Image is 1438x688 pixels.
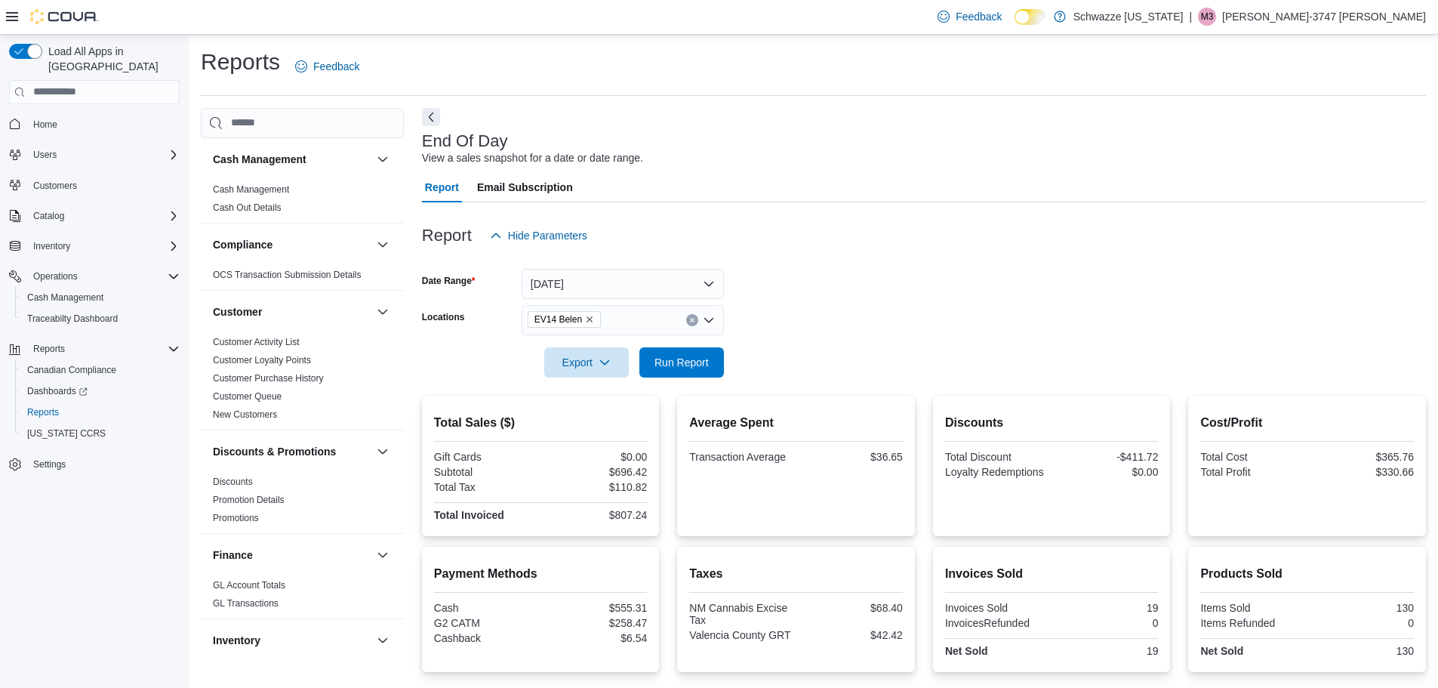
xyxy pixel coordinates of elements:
[27,313,118,325] span: Traceabilty Dashboard
[422,132,508,150] h3: End Of Day
[3,236,186,257] button: Inventory
[3,338,186,359] button: Reports
[213,548,371,563] button: Finance
[1310,451,1414,463] div: $365.76
[522,269,724,299] button: [DATE]
[213,580,285,591] a: GL Account Totals
[434,565,648,583] h2: Payment Methods
[689,451,793,463] div: Transaction Average
[201,47,280,77] h1: Reports
[213,372,324,384] span: Customer Purchase History
[528,311,601,328] span: EV14 Belen
[213,598,279,609] a: GL Transactions
[21,424,180,443] span: Washington CCRS
[1200,414,1414,432] h2: Cost/Profit
[543,602,647,614] div: $555.31
[945,602,1048,614] div: Invoices Sold
[1222,8,1426,26] p: [PERSON_NAME]-3747 [PERSON_NAME]
[213,202,282,214] span: Cash Out Details
[1015,9,1046,25] input: Dark Mode
[27,406,59,418] span: Reports
[1189,8,1192,26] p: |
[213,304,262,319] h3: Customer
[1055,602,1158,614] div: 19
[213,633,371,648] button: Inventory
[543,617,647,629] div: $258.47
[27,237,180,255] span: Inventory
[689,414,903,432] h2: Average Spent
[425,172,459,202] span: Report
[27,455,180,474] span: Settings
[21,310,180,328] span: Traceabilty Dashboard
[434,451,537,463] div: Gift Cards
[15,359,186,381] button: Canadian Compliance
[27,364,116,376] span: Canadian Compliance
[422,311,465,323] label: Locations
[799,602,903,614] div: $68.40
[945,617,1048,629] div: InvoicesRefunded
[21,361,122,379] a: Canadian Compliance
[434,466,537,478] div: Subtotal
[33,119,57,131] span: Home
[945,466,1048,478] div: Loyalty Redemptions
[201,473,404,533] div: Discounts & Promotions
[27,292,103,304] span: Cash Management
[27,176,180,195] span: Customers
[213,597,279,609] span: GL Transactions
[1200,645,1243,657] strong: Net Sold
[543,451,647,463] div: $0.00
[945,565,1159,583] h2: Invoices Sold
[213,184,289,196] span: Cash Management
[374,443,392,461] button: Discounts & Promotions
[553,347,620,378] span: Export
[15,402,186,423] button: Reports
[508,228,587,243] span: Hide Parameters
[21,310,124,328] a: Traceabilty Dashboard
[213,336,300,348] span: Customer Activity List
[213,237,273,252] h3: Compliance
[213,476,253,488] span: Discounts
[213,444,336,459] h3: Discounts & Promotions
[689,565,903,583] h2: Taxes
[945,414,1159,432] h2: Discounts
[201,180,404,223] div: Cash Management
[313,59,359,74] span: Feedback
[434,617,537,629] div: G2 CATM
[484,221,593,251] button: Hide Parameters
[1200,565,1414,583] h2: Products Sold
[1200,451,1304,463] div: Total Cost
[422,150,643,166] div: View a sales snapshot for a date or date range.
[27,237,76,255] button: Inventory
[213,202,282,213] a: Cash Out Details
[434,632,537,644] div: Cashback
[374,150,392,168] button: Cash Management
[1200,617,1304,629] div: Items Refunded
[213,391,282,402] a: Customer Queue
[945,645,988,657] strong: Net Sold
[3,266,186,287] button: Operations
[434,481,537,493] div: Total Tax
[1200,602,1304,614] div: Items Sold
[213,152,371,167] button: Cash Management
[213,354,311,366] span: Customer Loyalty Points
[434,414,648,432] h2: Total Sales ($)
[21,382,94,400] a: Dashboards
[33,149,57,161] span: Users
[213,633,260,648] h3: Inventory
[3,205,186,227] button: Catalog
[33,343,65,355] span: Reports
[27,267,180,285] span: Operations
[213,444,371,459] button: Discounts & Promotions
[543,466,647,478] div: $696.42
[9,107,180,515] nav: Complex example
[213,269,362,281] span: OCS Transaction Submission Details
[1310,617,1414,629] div: 0
[1198,8,1216,26] div: Michelle-3747 Tolentino
[422,275,476,287] label: Date Range
[15,381,186,402] a: Dashboards
[213,548,253,563] h3: Finance
[213,477,253,487] a: Discounts
[33,270,78,282] span: Operations
[477,172,573,202] span: Email Subscription
[422,108,440,126] button: Next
